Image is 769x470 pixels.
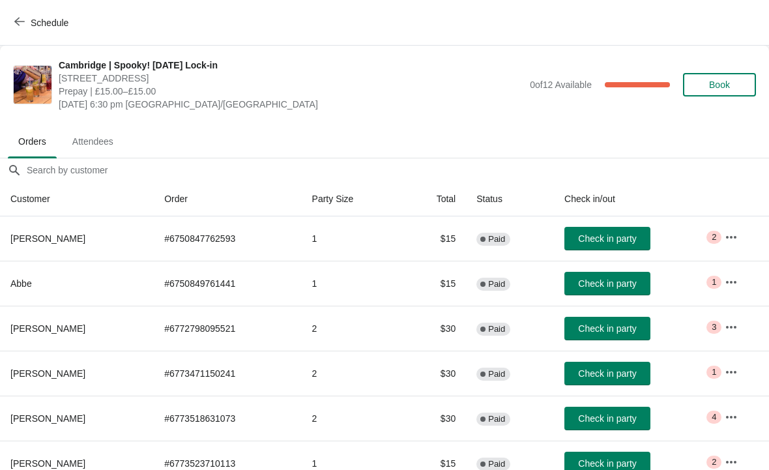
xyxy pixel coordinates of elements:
[712,322,716,332] span: 3
[564,362,650,385] button: Check in party
[578,413,636,424] span: Check in party
[578,323,636,334] span: Check in party
[26,158,769,182] input: Search by customer
[466,182,554,216] th: Status
[59,85,523,98] span: Prepay | £15.00–£15.00
[7,11,79,35] button: Schedule
[10,368,85,379] span: [PERSON_NAME]
[10,413,85,424] span: [PERSON_NAME]
[62,130,124,153] span: Attendees
[683,73,756,96] button: Book
[14,66,51,104] img: Cambridge | Spooky! Halloween Lock-in
[8,130,57,153] span: Orders
[564,227,650,250] button: Check in party
[488,369,505,379] span: Paid
[302,351,402,396] td: 2
[578,368,636,379] span: Check in party
[154,182,301,216] th: Order
[712,457,716,467] span: 2
[712,412,716,422] span: 4
[302,306,402,351] td: 2
[401,216,466,261] td: $15
[530,80,592,90] span: 0 of 12 Available
[554,182,714,216] th: Check in/out
[709,80,730,90] span: Book
[488,414,505,424] span: Paid
[488,459,505,469] span: Paid
[578,278,636,289] span: Check in party
[31,18,68,28] span: Schedule
[10,323,85,334] span: [PERSON_NAME]
[59,98,523,111] span: [DATE] 6:30 pm [GEOGRAPHIC_DATA]/[GEOGRAPHIC_DATA]
[401,351,466,396] td: $30
[401,261,466,306] td: $15
[154,396,301,441] td: # 6773518631073
[10,278,32,289] span: Abbe
[401,306,466,351] td: $30
[154,216,301,261] td: # 6750847762593
[712,277,716,287] span: 1
[564,317,650,340] button: Check in party
[154,306,301,351] td: # 6772798095521
[488,234,505,244] span: Paid
[578,458,636,469] span: Check in party
[564,272,650,295] button: Check in party
[488,279,505,289] span: Paid
[154,351,301,396] td: # 6773471150241
[401,396,466,441] td: $30
[401,182,466,216] th: Total
[10,458,85,469] span: [PERSON_NAME]
[154,261,301,306] td: # 6750849761441
[302,216,402,261] td: 1
[578,233,636,244] span: Check in party
[488,324,505,334] span: Paid
[302,261,402,306] td: 1
[59,59,523,72] span: Cambridge | Spooky! [DATE] Lock-in
[302,182,402,216] th: Party Size
[564,407,650,430] button: Check in party
[59,72,523,85] span: [STREET_ADDRESS]
[302,396,402,441] td: 2
[10,233,85,244] span: [PERSON_NAME]
[712,232,716,242] span: 2
[712,367,716,377] span: 1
